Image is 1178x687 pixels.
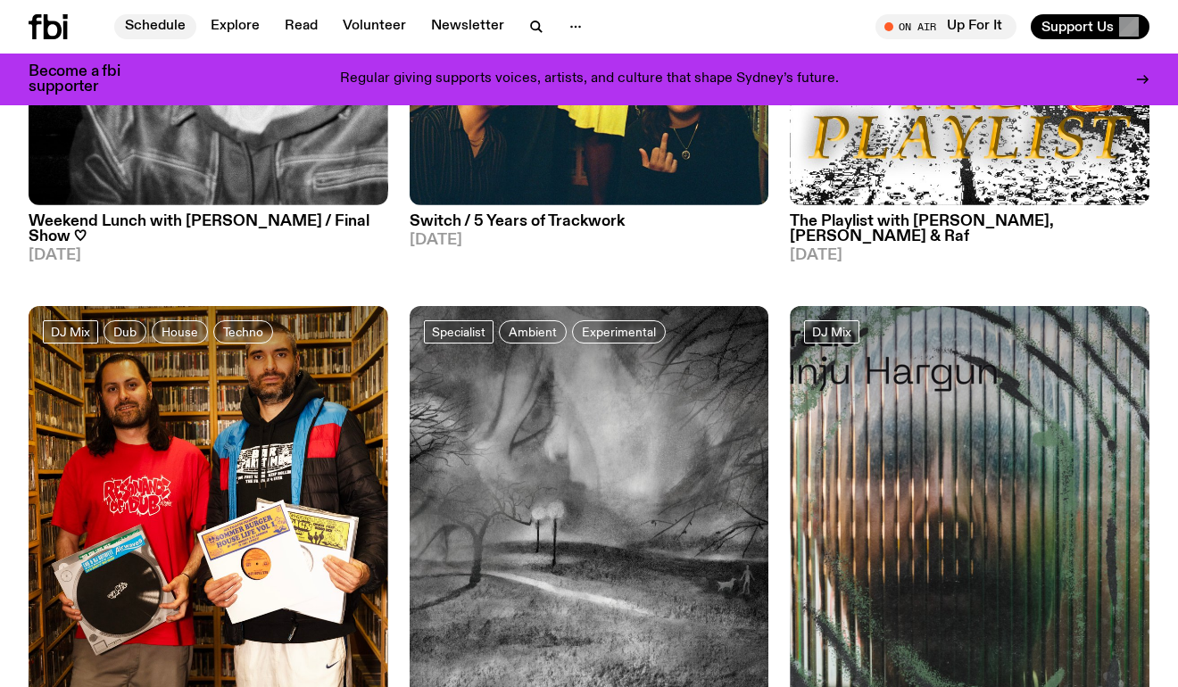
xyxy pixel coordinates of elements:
span: Support Us [1041,19,1114,35]
span: DJ Mix [51,325,90,338]
a: Newsletter [420,14,515,39]
a: DJ Mix [804,320,859,343]
span: [DATE] [410,233,769,248]
a: Read [274,14,328,39]
h3: The Playlist with [PERSON_NAME], [PERSON_NAME] & Raf [790,214,1149,244]
a: Weekend Lunch with [PERSON_NAME] / Final Show ♡[DATE] [29,205,388,263]
p: Regular giving supports voices, artists, and culture that shape Sydney’s future. [340,71,839,87]
span: Dub [113,325,137,338]
a: Switch / 5 Years of Trackwork[DATE] [410,205,769,248]
a: Specialist [424,320,494,343]
h3: Switch / 5 Years of Trackwork [410,214,769,229]
span: Ambient [509,325,557,338]
span: [DATE] [29,248,388,263]
span: [DATE] [790,248,1149,263]
a: The Playlist with [PERSON_NAME], [PERSON_NAME] & Raf[DATE] [790,205,1149,263]
a: Schedule [114,14,196,39]
button: On AirUp For It [875,14,1016,39]
a: House [152,320,208,343]
a: Techno [213,320,273,343]
a: DJ Mix [43,320,98,343]
span: Techno [223,325,263,338]
span: Experimental [582,325,656,338]
button: Support Us [1031,14,1149,39]
a: Ambient [499,320,567,343]
h3: Become a fbi supporter [29,64,143,95]
span: Specialist [432,325,485,338]
a: Dub [104,320,146,343]
span: House [162,325,198,338]
a: Experimental [572,320,666,343]
span: DJ Mix [812,325,851,338]
h3: Weekend Lunch with [PERSON_NAME] / Final Show ♡ [29,214,388,244]
a: Volunteer [332,14,417,39]
a: Explore [200,14,270,39]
